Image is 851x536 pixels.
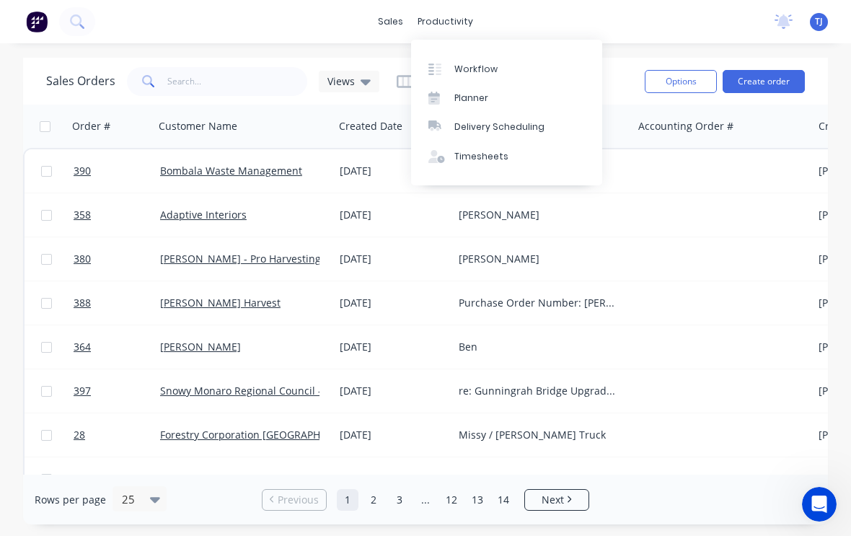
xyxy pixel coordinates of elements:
div: [DATE] [340,384,447,398]
div: [DATE] [340,164,447,178]
ul: Pagination [256,489,595,511]
a: 380 [74,237,160,281]
div: [DATE] [340,252,447,266]
a: Page 12 [441,489,462,511]
a: [PERSON_NAME] [160,472,241,486]
div: Timesheets [454,150,508,163]
span: TJ [815,15,823,28]
span: 364 [74,340,91,354]
div: [PERSON_NAME] [459,472,619,486]
span: 218 [74,472,91,486]
div: Workflow [454,63,498,76]
span: 358 [74,208,91,222]
div: Order # [72,119,110,133]
iframe: Intercom live chat [802,487,837,522]
span: 380 [74,252,91,266]
div: Missy / [PERSON_NAME] Truck [459,428,619,442]
span: 397 [74,384,91,398]
div: Purchase Order Number: [PERSON_NAME] [459,296,619,310]
div: Ben [459,340,619,354]
a: 390 [74,149,160,193]
div: Customer Name [159,119,237,133]
div: [DATE] [340,296,447,310]
span: Previous [278,493,319,507]
a: 358 [74,193,160,237]
a: Next page [525,493,588,507]
a: [PERSON_NAME] Harvest [160,296,281,309]
a: Snowy Monaro Regional Council - Bombala Branch [160,384,405,397]
h1: Sales Orders [46,74,115,88]
div: [DATE] [340,208,447,222]
a: [PERSON_NAME] - Pro Harvesting [160,252,321,265]
span: Rows per page [35,493,106,507]
div: Delivery Scheduling [454,120,544,133]
button: Options [645,70,717,93]
a: Adaptive Interiors [160,208,247,221]
a: Page 2 [363,489,384,511]
div: Created Date [339,119,402,133]
a: 28 [74,413,160,457]
a: Jump forward [415,489,436,511]
div: [DATE] [340,428,447,442]
a: Bombala Waste Management [160,164,302,177]
div: [PERSON_NAME] [459,208,619,222]
a: 218 [74,457,160,501]
input: Search... [167,67,308,96]
a: Planner [411,84,602,113]
a: Page 1 is your current page [337,489,358,511]
a: Forestry Corporation [GEOGRAPHIC_DATA] [160,428,362,441]
a: Timesheets [411,142,602,171]
a: Page 14 [493,489,514,511]
span: 390 [74,164,91,178]
div: [DATE] [340,340,447,354]
div: re: Gunningrah Bridge Upgrade PO: 54671 / [PERSON_NAME] & [PERSON_NAME] [459,384,619,398]
a: Page 3 [389,489,410,511]
span: 388 [74,296,91,310]
div: Planner [454,92,488,105]
div: Accounting Order # [638,119,733,133]
a: 364 [74,325,160,369]
span: 28 [74,428,85,442]
a: [PERSON_NAME] [160,340,241,353]
div: sales [371,11,410,32]
a: 397 [74,369,160,413]
a: 388 [74,281,160,325]
a: Previous page [263,493,326,507]
a: Page 13 [467,489,488,511]
img: Factory [26,11,48,32]
button: Create order [723,70,805,93]
span: Views [327,74,355,89]
div: [PERSON_NAME] [459,252,619,266]
a: Workflow [411,54,602,83]
a: Delivery Scheduling [411,113,602,141]
div: productivity [410,11,480,32]
span: Next [542,493,564,507]
div: [DATE] [340,472,447,486]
